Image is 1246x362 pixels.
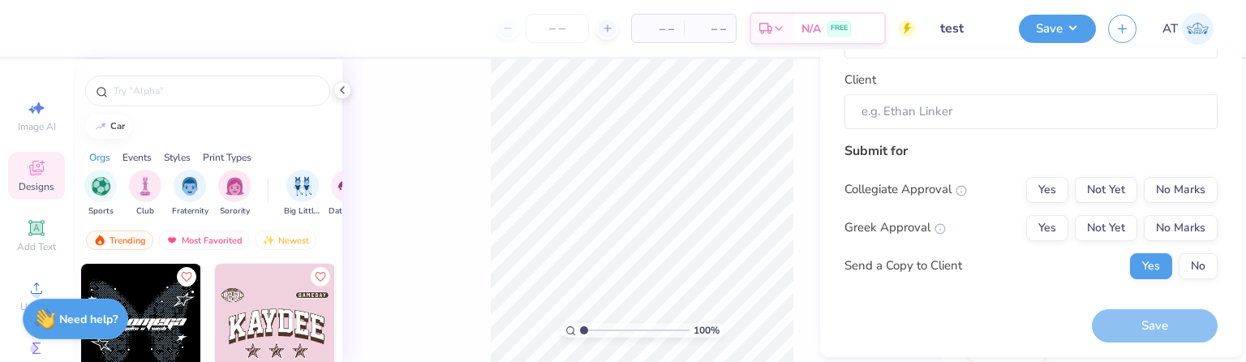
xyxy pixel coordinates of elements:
[1075,176,1137,202] button: Not Yet
[158,231,250,250] div: Most Favorited
[1162,19,1178,38] span: AT
[1144,176,1218,202] button: No Marks
[136,177,154,196] img: Club Image
[1144,214,1218,240] button: No Marks
[284,205,321,218] span: Big Little Reveal
[329,170,366,218] button: filter button
[177,267,196,287] button: Like
[642,20,674,37] span: – –
[17,240,56,253] span: Add Text
[262,235,275,246] img: Newest.gif
[88,205,114,218] span: Sports
[85,114,132,139] button: car
[831,23,848,34] span: FREE
[329,170,366,218] div: filter for Date Parties & Socials
[129,170,161,218] button: filter button
[136,205,154,218] span: Club
[1130,252,1172,278] button: Yes
[844,70,876,88] label: Client
[164,150,191,165] div: Styles
[1019,15,1096,43] button: Save
[220,205,250,218] span: Sorority
[165,235,178,246] img: most_fav.gif
[112,83,320,99] input: Try "Alpha"
[226,177,244,196] img: Sorority Image
[94,122,107,131] img: trend_line.gif
[1179,252,1218,278] button: No
[1182,13,1214,45] img: Ankitha Test
[122,150,152,165] div: Events
[1026,176,1068,202] button: Yes
[1075,214,1137,240] button: Not Yet
[844,140,1218,160] div: Submit for
[110,122,125,131] div: car
[20,300,53,313] span: Upload
[801,20,821,37] span: N/A
[284,170,321,218] button: filter button
[218,170,251,218] button: filter button
[844,180,967,199] div: Collegiate Approval
[927,12,1007,45] input: Untitled Design
[89,150,110,165] div: Orgs
[181,177,199,196] img: Fraternity Image
[694,20,726,37] span: – –
[59,312,118,327] strong: Need help?
[172,170,208,218] div: filter for Fraternity
[844,218,946,237] div: Greek Approval
[1162,13,1214,45] a: AT
[172,170,208,218] button: filter button
[86,231,153,250] div: Trending
[844,94,1218,129] input: e.g. Ethan Linker
[526,14,589,43] input: – –
[311,267,330,287] button: Like
[255,231,316,250] div: Newest
[84,170,117,218] button: filter button
[338,177,357,196] img: Date Parties & Socials Image
[694,323,720,338] span: 100 %
[19,180,54,193] span: Designs
[284,170,321,218] div: filter for Big Little Reveal
[172,205,208,218] span: Fraternity
[84,170,117,218] div: filter for Sports
[92,177,110,196] img: Sports Image
[1026,214,1068,240] button: Yes
[129,170,161,218] div: filter for Club
[329,205,366,218] span: Date Parties & Socials
[18,120,56,133] span: Image AI
[294,177,311,196] img: Big Little Reveal Image
[844,256,962,275] div: Send a Copy to Client
[93,235,106,246] img: trending.gif
[203,150,251,165] div: Print Types
[218,170,251,218] div: filter for Sorority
